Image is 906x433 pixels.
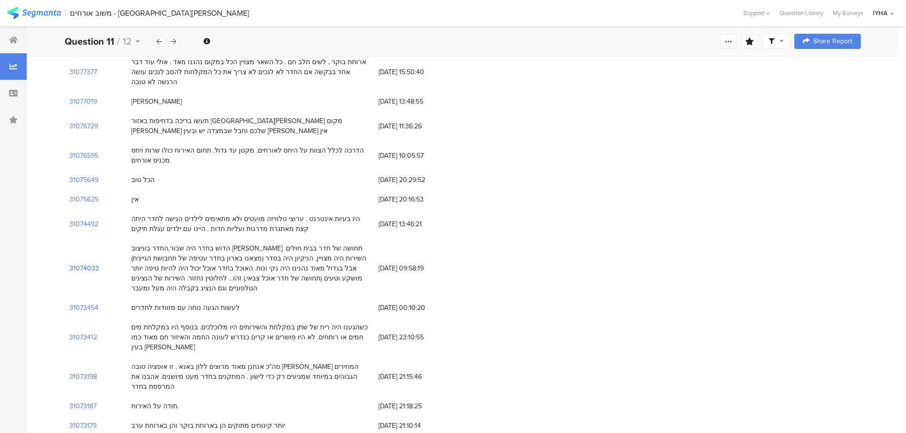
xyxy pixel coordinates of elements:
[131,214,369,234] div: היו בעיות אינטרנט . ערוצי טלוויזה מועטים ולא מתאימים לילדים הגישה לחדר היתה קצת מאתגרת מדרגות ועל...
[69,67,97,77] section: 31077377
[65,8,66,19] div: |
[873,9,887,18] div: IYHA
[131,96,182,106] div: [PERSON_NAME]
[379,401,455,411] span: [DATE] 21:18:25
[69,121,98,131] section: 31076729
[69,421,97,431] section: 31073179
[69,175,98,185] section: 31075649
[828,9,868,18] a: My Surveys
[123,34,132,48] span: 12
[69,219,98,229] section: 31074492
[69,263,99,273] section: 31074033
[131,362,369,392] div: סה"כ אנחנן מאוד מרוצים ללון באנא , זו אופציה טובה [PERSON_NAME] המחירים הגבוהים במיוחד שמגיעים רק...
[379,219,455,229] span: [DATE] 13:46:21
[743,6,770,20] div: Support
[69,303,98,313] section: 31073454
[69,372,97,382] section: 31073198
[813,38,852,45] span: Share Report
[7,7,61,19] img: segmanta logo
[379,372,455,382] span: [DATE] 21:15:46
[379,175,455,185] span: [DATE] 20:29:52
[131,303,240,313] div: לעשות הגעה נוחה עם מזוודות לחדרים
[131,243,369,293] div: הדוש בחדר היה שבור,החדר בעיצוב [PERSON_NAME] תחושה של חדר בבית חולים. השירות היה מצויין, הניקיון ...
[379,151,455,161] span: [DATE] 10:05:57
[131,401,179,411] div: תודה על האירוח.
[131,322,369,352] div: כשהגענו היה ריח של שתן במקלחת והשירותים היו מלוכלכים. בנוסף היו במקלחת מים חמים או רותחים. לא היו...
[131,175,155,185] div: הכל טוב
[131,421,285,431] div: יותר קינוחים מתוקים הן בארוחת בוקר והן בארוחת ערב
[131,57,369,87] div: ארוחת בוקר , לשים חלב חם . כל השאר מצויין הכל במקום נהננו מאד . אולי עוד דבר אחד בבקשה אם החדר לא...
[69,96,97,106] section: 31077019
[117,34,120,48] span: /
[70,9,249,18] div: משוב אורחים - [GEOGRAPHIC_DATA][PERSON_NAME]
[379,121,455,131] span: [DATE] 11:36:26
[379,194,455,204] span: [DATE] 20:16:53
[379,263,455,273] span: [DATE] 09:58:19
[69,401,97,411] section: 31073187
[775,9,828,18] a: Question Library
[131,145,369,165] div: הדרכה לכלל הצוות על היחס לאורחים. מקטן עד גדול. תחום האירוח כולו שרות ויחס מכניס אורחים.
[69,194,98,204] section: 31075625
[65,34,114,48] b: Question 11
[379,96,455,106] span: [DATE] 13:48:55
[69,332,97,342] section: 31073412
[131,116,369,136] div: תעשו בריכה בדחיפות באזור [GEOGRAPHIC_DATA][PERSON_NAME] מקום [PERSON_NAME] שלכם וחבל שבמצדה יש וב...
[69,151,98,161] section: 31076595
[379,303,455,313] span: [DATE] 00:10:20
[379,421,455,431] span: [DATE] 21:10:14
[379,332,455,342] span: [DATE] 23:10:55
[379,67,455,77] span: [DATE] 15:50:40
[131,194,139,204] div: אין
